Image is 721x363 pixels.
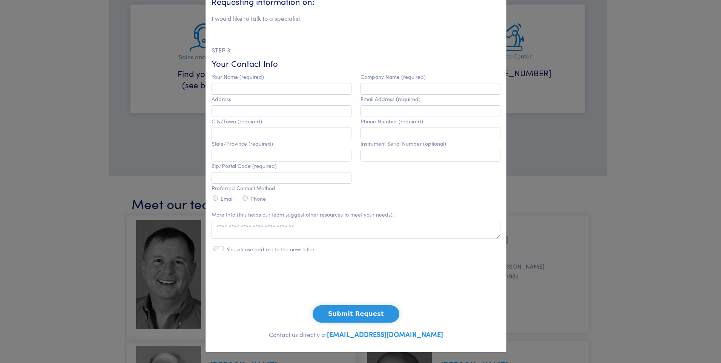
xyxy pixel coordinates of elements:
a: [EMAIL_ADDRESS][DOMAIN_NAME] [327,329,443,339]
label: Zip/Postal Code (required) [212,163,277,169]
label: City/Town (required) [212,118,262,125]
button: Submit Request [313,305,399,323]
label: Address [212,96,231,102]
label: More Info (this helps our team suggest other resources to meet your needs): [212,211,394,218]
label: Phone [250,195,266,202]
li: I would like to talk to a specialist. [212,14,302,23]
label: Email [221,195,233,202]
h6: Your Contact Info [212,58,500,69]
iframe: reCAPTCHA [299,268,413,298]
p: STEP 3: [212,45,500,55]
label: Preferred Contact Method [212,185,275,191]
label: Yes, please add me to the newsletter [227,246,314,252]
label: Email Address (required) [360,96,420,102]
p: Contact us directly at [212,329,500,340]
label: State/Province (required) [212,140,273,147]
label: Phone Number (required) [360,118,423,125]
label: Instrument Serial Number (optional) [360,140,446,147]
label: Your Name (required) [212,74,264,80]
label: Company Name (required) [360,74,426,80]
